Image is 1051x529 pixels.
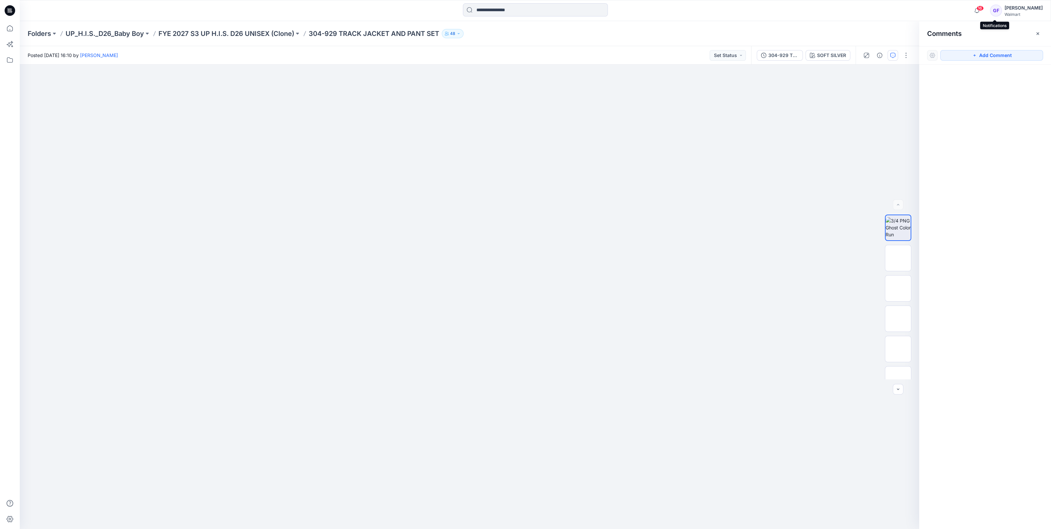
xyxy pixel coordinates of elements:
[768,52,799,59] div: 304-929 TRACK JACKET AND PANT SET
[990,5,1002,16] div: GF
[817,52,846,59] div: SOFT SILVER
[442,29,464,38] button: 48
[1005,4,1043,12] div: [PERSON_NAME]
[874,50,885,61] button: Details
[450,30,455,37] p: 48
[977,6,984,11] span: 16
[806,50,850,61] button: SOFT SILVER
[28,29,51,38] a: Folders
[66,29,144,38] a: UP_H.I.S._D26_Baby Boy
[757,50,803,61] button: 304-929 TRACK JACKET AND PANT SET
[158,29,294,38] a: FYE 2027 S3 UP H.I.S. D26 UNISEX (Clone)
[80,52,118,58] a: [PERSON_NAME]
[1005,12,1043,17] div: Walmart
[28,52,118,59] span: Posted [DATE] 16:10 by
[309,29,439,38] p: 304-929 TRACK JACKET AND PANT SET
[940,50,1043,61] button: Add Comment
[886,217,911,238] img: 3/4 PNG Ghost Color Run
[927,30,962,38] h2: Comments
